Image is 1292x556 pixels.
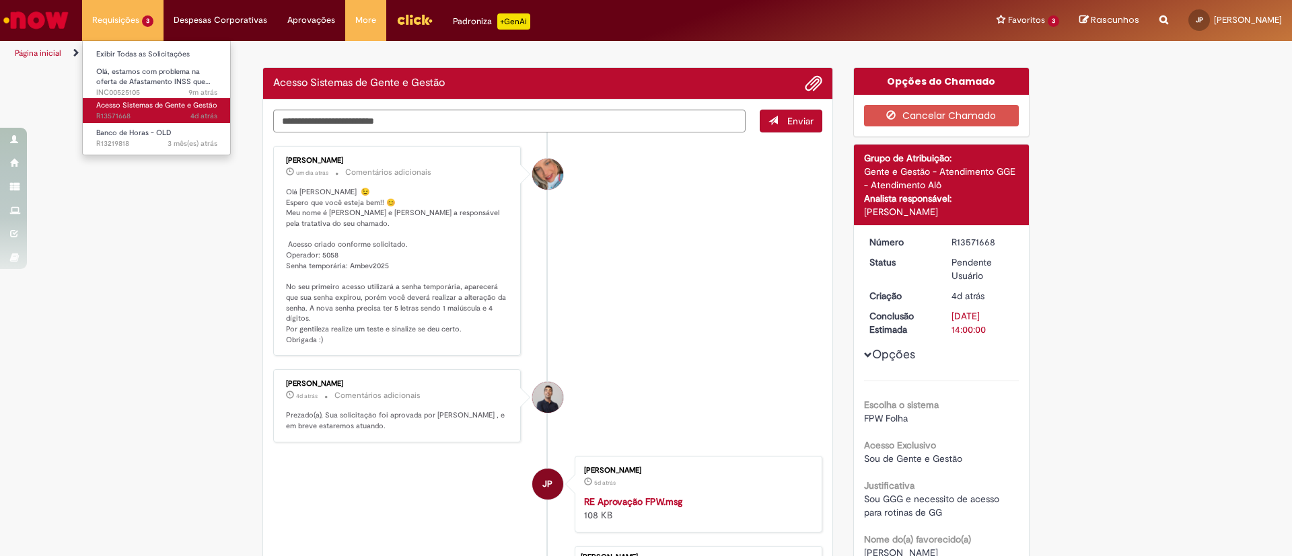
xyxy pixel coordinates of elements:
div: Padroniza [453,13,530,30]
time: 29/09/2025 10:17:03 [296,169,328,177]
span: R13219818 [96,138,217,149]
h2: Acesso Sistemas de Gente e Gestão Histórico de tíquete [273,77,445,89]
time: 26/09/2025 16:36:20 [190,111,217,121]
time: 26/09/2025 16:36:19 [952,290,984,302]
button: Cancelar Chamado [864,105,1019,126]
img: click_logo_yellow_360x200.png [396,9,433,30]
span: 4d atrás [190,111,217,121]
div: 108 KB [584,495,808,522]
dt: Status [859,255,942,269]
div: [DATE] 14:00:00 [952,309,1014,336]
div: Gente e Gestão - Atendimento GGE - Atendimento Alô [864,165,1019,192]
a: Rascunhos [1079,14,1139,27]
dt: Criação [859,289,942,303]
span: More [355,13,376,27]
small: Comentários adicionais [334,390,421,401]
time: 26/09/2025 17:48:38 [296,392,318,400]
div: Jacqueline Andrade Galani [532,159,563,190]
button: Adicionar anexos [805,75,822,92]
span: Olá, estamos com problema na oferta de Afastamento INSS que… [96,67,211,87]
time: 27/06/2025 09:48:12 [168,138,217,149]
div: Pendente Usuário [952,255,1014,282]
div: Grupo de Atribuição: [864,151,1019,165]
span: [PERSON_NAME] [1214,14,1282,26]
div: Marcus Vinicius Santos Rosa [532,382,563,413]
div: Julia Maria Gomes Pereira [532,469,563,500]
a: Aberto INC00525105 : Olá, estamos com problema na oferta de Afastamento INSS que ela não está apa... [83,65,231,93]
time: 30/09/2025 16:07:52 [188,87,217,97]
dt: Número [859,235,942,249]
span: FPW Folha [864,412,908,424]
a: Aberto R13219818 : Banco de Horas - OLD [83,126,231,151]
a: Aberto R13571668 : Acesso Sistemas de Gente e Gestão [83,98,231,123]
textarea: Digite sua mensagem aqui... [273,110,746,132]
span: 3 mês(es) atrás [168,138,217,149]
time: 26/09/2025 16:14:30 [594,479,616,487]
b: Nome do(a) favorecido(a) [864,533,971,545]
span: Sou GGG e necessito de acesso para rotinas de GG [864,493,1002,518]
b: Escolha o sistema [864,399,939,411]
a: Exibir Todas as Solicitações [83,47,231,62]
span: Enviar [787,115,814,127]
div: 26/09/2025 16:36:19 [952,289,1014,303]
div: [PERSON_NAME] [864,205,1019,219]
span: JP [542,468,552,500]
p: +GenAi [497,13,530,30]
span: Rascunhos [1091,13,1139,26]
b: Acesso Exclusivo [864,439,936,451]
span: um dia atrás [296,169,328,177]
div: Opções do Chamado [854,68,1030,95]
small: Comentários adicionais [345,167,431,178]
span: INC00525105 [96,87,217,98]
span: 4d atrás [296,392,318,400]
div: [PERSON_NAME] [286,380,510,388]
span: Sou de Gente e Gestão [864,452,962,465]
div: Analista responsável: [864,192,1019,205]
dt: Conclusão Estimada [859,309,942,336]
span: Favoritos [1008,13,1045,27]
ul: Trilhas de página [10,41,851,66]
a: RE Aprovação FPW.msg [584,495,682,508]
span: Despesas Corporativas [174,13,267,27]
span: 5d atrás [594,479,616,487]
span: Requisições [92,13,139,27]
span: 4d atrás [952,290,984,302]
span: 9m atrás [188,87,217,97]
button: Enviar [760,110,822,132]
span: Aprovações [287,13,335,27]
b: Justificativa [864,479,914,491]
div: R13571668 [952,235,1014,249]
div: [PERSON_NAME] [286,157,510,165]
span: JP [1196,15,1203,24]
span: R13571668 [96,111,217,122]
p: Olá [PERSON_NAME] 😉 Espero que você esteja bem!! 😊 Meu nome é [PERSON_NAME] e [PERSON_NAME] a res... [286,187,510,346]
span: 3 [142,15,153,27]
img: ServiceNow [1,7,71,34]
div: [PERSON_NAME] [584,467,808,475]
a: Página inicial [15,48,61,58]
span: 3 [1048,15,1059,27]
span: Banco de Horas - OLD [96,128,172,138]
ul: Requisições [82,40,231,155]
span: Acesso Sistemas de Gente e Gestão [96,100,217,110]
p: Prezado(a), Sua solicitação foi aprovada por [PERSON_NAME] , e em breve estaremos atuando. [286,410,510,431]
